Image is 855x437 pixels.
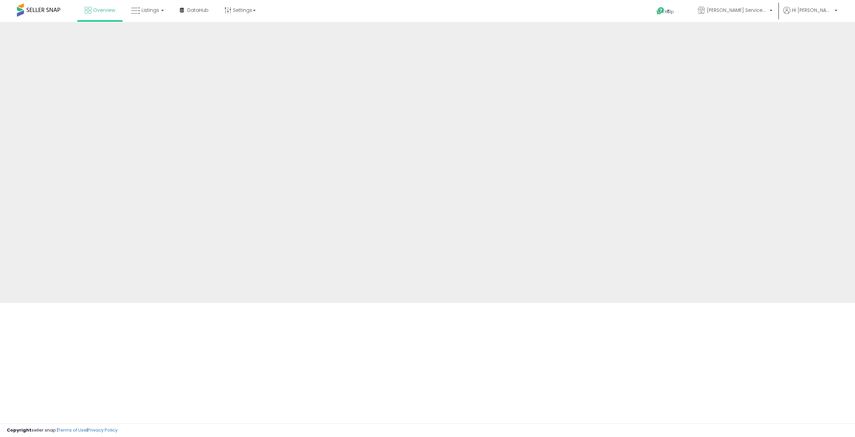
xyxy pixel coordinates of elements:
[651,2,687,22] a: Help
[783,7,837,22] a: Hi [PERSON_NAME]
[142,7,159,14] span: Listings
[665,9,674,15] span: Help
[93,7,115,14] span: Overview
[187,7,209,14] span: DataHub
[792,7,833,14] span: Hi [PERSON_NAME]
[707,7,768,14] span: [PERSON_NAME] Services LLC
[656,7,665,15] i: Get Help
